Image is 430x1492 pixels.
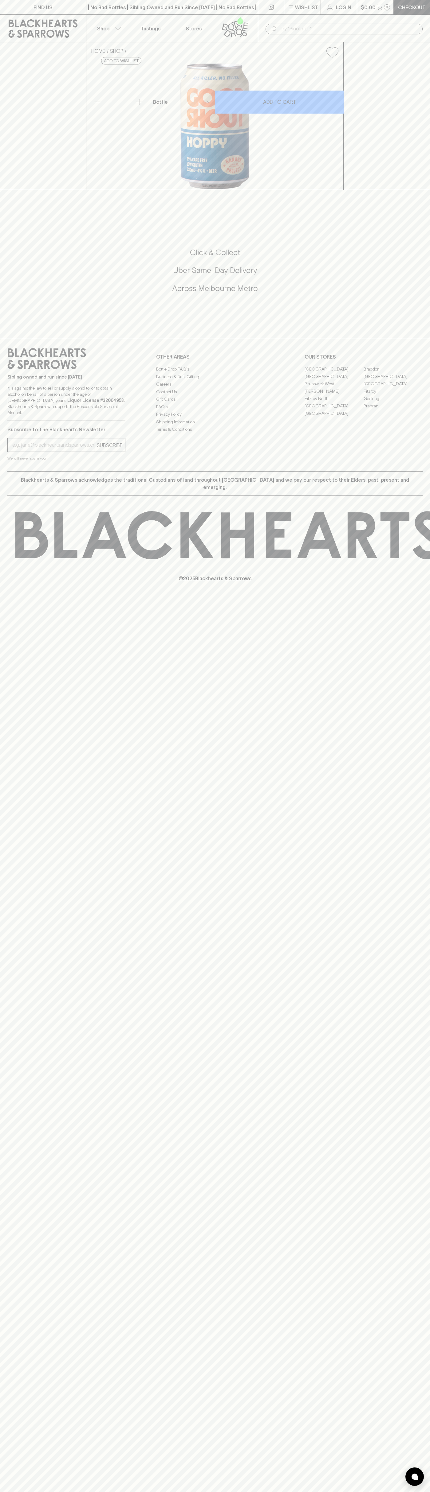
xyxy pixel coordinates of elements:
h5: Uber Same-Day Delivery [7,265,423,275]
div: Call to action block [7,223,423,326]
button: SUBSCRIBE [94,438,125,452]
h5: Click & Collect [7,247,423,258]
a: Prahran [364,402,423,410]
a: Business & Bulk Gifting [156,373,274,380]
p: $0.00 [361,4,376,11]
p: Wishlist [295,4,318,11]
input: Try "Pinot noir" [280,24,418,34]
a: Braddon [364,365,423,373]
p: OUR STORES [305,353,423,360]
img: bubble-icon [412,1474,418,1480]
a: Contact Us [156,388,274,395]
button: Add to wishlist [324,45,341,60]
a: Brunswick West [305,380,364,387]
p: Login [336,4,351,11]
a: [GEOGRAPHIC_DATA] [364,373,423,380]
p: Checkout [398,4,426,11]
p: SUBSCRIBE [97,441,123,449]
button: Add to wishlist [101,57,141,64]
a: [GEOGRAPHIC_DATA] [305,402,364,410]
strong: Liquor License #32064953 [67,398,124,403]
p: It is against the law to sell or supply alcohol to, or to obtain alcohol on behalf of a person un... [7,385,125,416]
p: OTHER AREAS [156,353,274,360]
a: Shipping Information [156,418,274,425]
a: Tastings [129,15,172,42]
a: Geelong [364,395,423,402]
input: e.g. jane@blackheartsandsparrows.com.au [12,440,94,450]
p: Stores [186,25,202,32]
a: Fitzroy North [305,395,364,402]
a: Privacy Policy [156,411,274,418]
a: [PERSON_NAME] [305,387,364,395]
a: Careers [156,381,274,388]
a: HOME [91,48,105,54]
p: Blackhearts & Sparrows acknowledges the traditional Custodians of land throughout [GEOGRAPHIC_DAT... [12,476,418,491]
p: Bottle [153,98,168,106]
div: Bottle [151,96,215,108]
a: Stores [172,15,215,42]
button: ADD TO CART [215,91,344,114]
p: Subscribe to The Blackhearts Newsletter [7,426,125,433]
p: FIND US [34,4,53,11]
a: Terms & Conditions [156,426,274,433]
a: [GEOGRAPHIC_DATA] [305,365,364,373]
p: Shop [97,25,109,32]
a: Gift Cards [156,396,274,403]
a: [GEOGRAPHIC_DATA] [364,380,423,387]
a: FAQ's [156,403,274,410]
h5: Across Melbourne Metro [7,283,423,293]
a: [GEOGRAPHIC_DATA] [305,410,364,417]
a: [GEOGRAPHIC_DATA] [305,373,364,380]
p: ADD TO CART [263,98,296,106]
img: 33594.png [86,63,343,190]
p: We will never spam you [7,455,125,461]
a: Bottle Drop FAQ's [156,366,274,373]
a: Fitzroy [364,387,423,395]
p: 0 [386,6,388,9]
button: Shop [86,15,129,42]
a: SHOP [110,48,123,54]
p: Sibling owned and run since [DATE] [7,374,125,380]
p: Tastings [141,25,160,32]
